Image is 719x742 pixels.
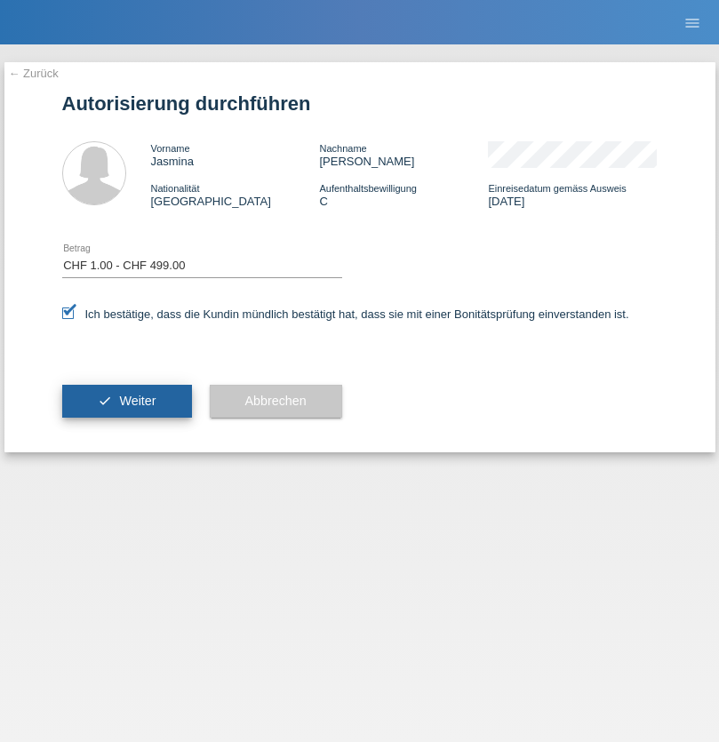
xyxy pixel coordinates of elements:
[119,394,156,408] span: Weiter
[151,143,190,154] span: Vorname
[151,183,200,194] span: Nationalität
[319,183,416,194] span: Aufenthaltsbewilligung
[319,181,488,208] div: C
[62,92,658,115] h1: Autorisierung durchführen
[9,67,59,80] a: ← Zurück
[319,143,366,154] span: Nachname
[62,385,192,419] button: check Weiter
[151,141,320,168] div: Jasmina
[98,394,112,408] i: check
[319,141,488,168] div: [PERSON_NAME]
[245,394,307,408] span: Abbrechen
[151,181,320,208] div: [GEOGRAPHIC_DATA]
[62,307,629,321] label: Ich bestätige, dass die Kundin mündlich bestätigt hat, dass sie mit einer Bonitätsprüfung einvers...
[488,181,657,208] div: [DATE]
[683,14,701,32] i: menu
[210,385,342,419] button: Abbrechen
[675,17,710,28] a: menu
[488,183,626,194] span: Einreisedatum gemäss Ausweis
